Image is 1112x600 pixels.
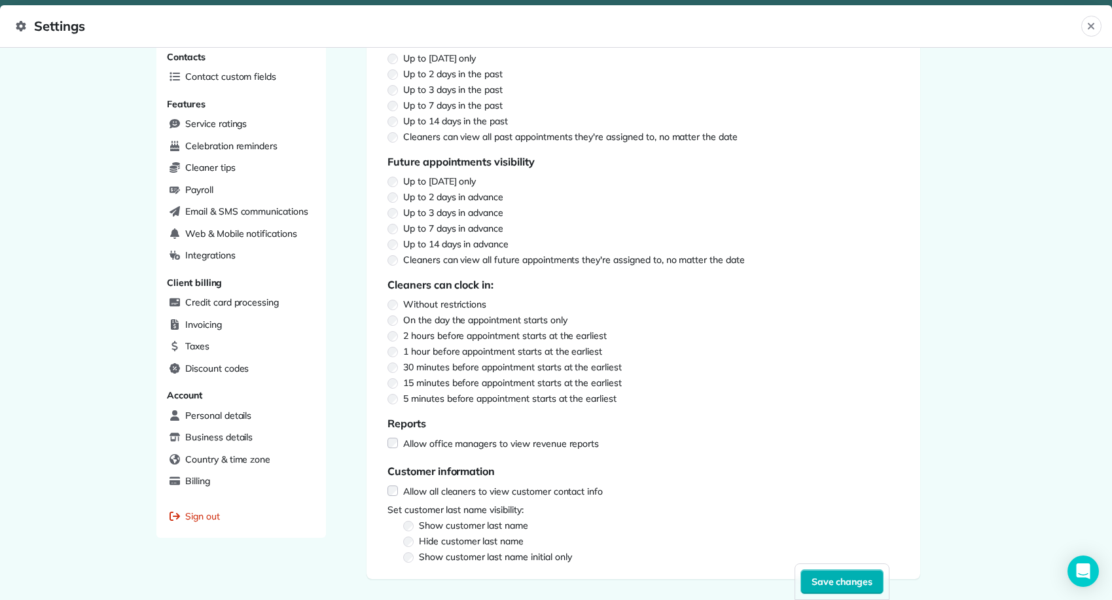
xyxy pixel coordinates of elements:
[387,501,899,516] span: Set customer last name visibility:
[167,389,202,401] span: Account
[164,450,318,470] a: Country & time zone
[164,246,318,266] a: Integrations
[164,137,318,156] a: Celebration reminders
[164,158,318,178] a: Cleaner tips
[164,406,318,426] a: Personal details
[164,507,318,527] a: Sign out
[403,345,889,358] label: 1 hour before appointment starts at the earliest
[403,115,889,128] label: Up to 14 days in the past
[403,361,889,374] label: 30 minutes before appointment starts at the earliest
[387,405,899,436] span: Reports
[185,318,222,331] span: Invoicing
[403,130,889,143] label: Cleaners can view all past appointments they're assigned to, no matter the date
[403,253,889,266] label: Cleaners can view all future appointments they're assigned to, no matter the date
[167,98,206,110] span: Features
[403,52,889,65] label: Up to [DATE] only
[403,83,889,96] label: Up to 3 days in the past
[164,359,318,379] a: Discount codes
[387,453,899,484] span: Customer information
[387,266,899,295] span: Cleaners can clock in:
[164,202,318,222] a: Email & SMS communications
[185,227,297,240] span: Web & Mobile notifications
[403,67,889,80] label: Up to 2 days in the past
[403,99,889,112] label: Up to 7 days in the past
[403,392,889,405] label: 5 minutes before appointment starts at the earliest
[185,340,209,353] span: Taxes
[403,313,889,326] label: On the day the appointment starts only
[812,575,873,588] span: Save changes
[403,437,599,450] label: Allow office managers to view revenue reports
[185,296,279,309] span: Credit card processing
[403,376,889,389] label: 15 minutes before appointment starts at the earliest
[185,183,213,196] span: Payroll
[164,181,318,200] a: Payroll
[164,67,318,87] a: Contact custom fields
[403,190,889,203] label: Up to 2 days in advance
[403,175,889,188] label: Up to [DATE] only
[164,293,318,313] a: Credit card processing
[1067,556,1099,587] div: Open Intercom Messenger
[403,298,889,311] label: Without restrictions
[419,519,889,532] label: Show customer last name
[185,249,236,262] span: Integrations
[403,329,889,342] label: 2 hours before appointment starts at the earliest
[164,115,318,134] a: Service ratings
[185,431,253,444] span: Business details
[403,206,889,219] label: Up to 3 days in advance
[185,362,249,375] span: Discount codes
[185,474,210,487] span: Billing
[185,161,236,174] span: Cleaner tips
[185,510,220,523] span: Sign out
[185,205,308,218] span: Email & SMS communications
[167,277,222,289] span: Client billing
[185,453,270,466] span: Country & time zone
[185,409,251,422] span: Personal details
[164,428,318,448] a: Business details
[403,222,889,235] label: Up to 7 days in advance
[164,224,318,244] a: Web & Mobile notifications
[164,315,318,335] a: Invoicing
[185,117,247,130] span: Service ratings
[387,143,899,172] span: Future appointments visibility
[16,16,1081,37] span: Settings
[1081,16,1102,37] button: Close
[419,550,889,563] label: Show customer last name initial only
[164,472,318,491] a: Billing
[164,337,318,357] a: Taxes
[800,569,884,594] button: Save changes
[185,70,276,83] span: Contact custom fields
[403,238,889,251] label: Up to 14 days in advance
[185,139,278,152] span: Celebration reminders
[167,51,206,63] span: Contacts
[403,485,603,498] label: Allow all cleaners to view customer contact info
[419,535,889,548] label: Hide customer last name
